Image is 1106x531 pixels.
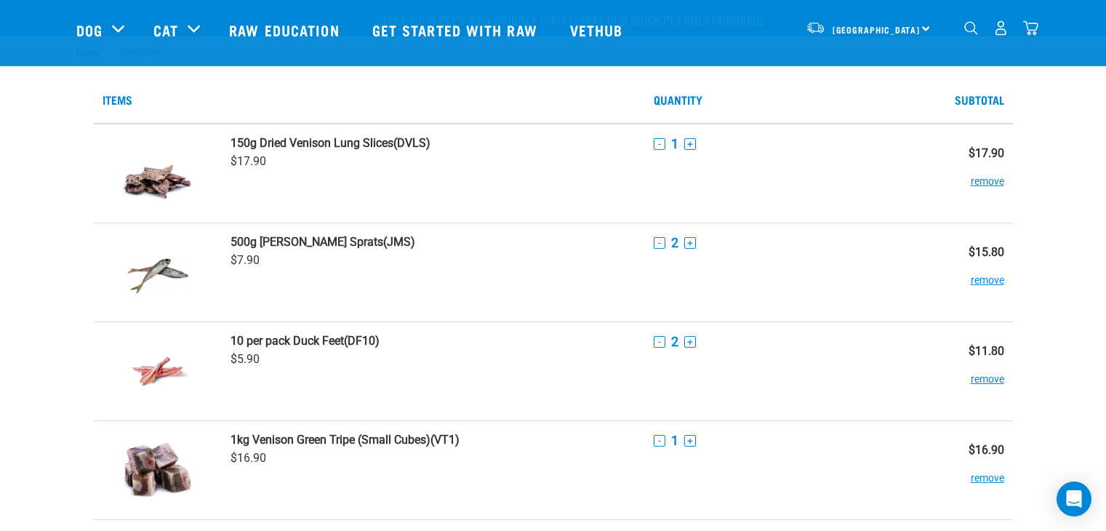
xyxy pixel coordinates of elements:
span: 2 [671,334,678,349]
button: - [654,237,665,249]
td: $15.80 [921,223,1012,322]
th: Subtotal [921,76,1012,124]
a: 500g [PERSON_NAME] Sprats(JMS) [231,235,636,249]
a: 150g Dried Venison Lung Slices(DVLS) [231,136,636,150]
img: Dried Venison Lung Slices [120,136,195,211]
span: $17.90 [231,154,266,168]
button: remove [971,160,1004,188]
a: 10 per pack Duck Feet(DF10) [231,334,636,348]
td: $16.90 [921,421,1012,520]
a: Raw Education [215,1,357,59]
a: 1kg Venison Green Tripe (Small Cubes)(VT1) [231,433,636,447]
img: home-icon@2x.png [1023,20,1038,36]
button: remove [971,358,1004,386]
th: Items [94,76,645,124]
img: user.png [993,20,1009,36]
button: + [684,237,696,249]
th: Quantity [645,76,921,124]
a: Vethub [556,1,641,59]
button: - [654,138,665,150]
img: home-icon-1@2x.png [964,21,978,35]
button: - [654,435,665,447]
span: $5.90 [231,352,260,366]
a: Cat [153,19,178,41]
span: $16.90 [231,451,266,465]
span: 2 [671,235,678,250]
span: [GEOGRAPHIC_DATA] [833,27,921,32]
span: $7.90 [231,253,260,267]
span: 1 [671,433,678,448]
strong: 1kg Venison Green Tripe (Small Cubes) [231,433,430,447]
img: Duck Feet [120,334,195,409]
span: 1 [671,136,678,151]
button: - [654,336,665,348]
button: + [684,336,696,348]
div: Open Intercom Messenger [1057,482,1091,516]
img: Jack Mackerel Sprats [120,235,195,310]
a: Dog [76,19,103,41]
strong: 500g [PERSON_NAME] Sprats [231,235,383,249]
strong: 10 per pack Duck Feet [231,334,344,348]
td: $11.80 [921,322,1012,421]
img: van-moving.png [806,21,825,34]
button: remove [971,259,1004,287]
img: Venison Green Tripe (Small Cubes) [120,433,195,508]
button: remove [971,457,1004,485]
td: $17.90 [921,124,1012,223]
button: + [684,435,696,447]
a: Get started with Raw [358,1,556,59]
strong: 150g Dried Venison Lung Slices [231,136,393,150]
button: + [684,138,696,150]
